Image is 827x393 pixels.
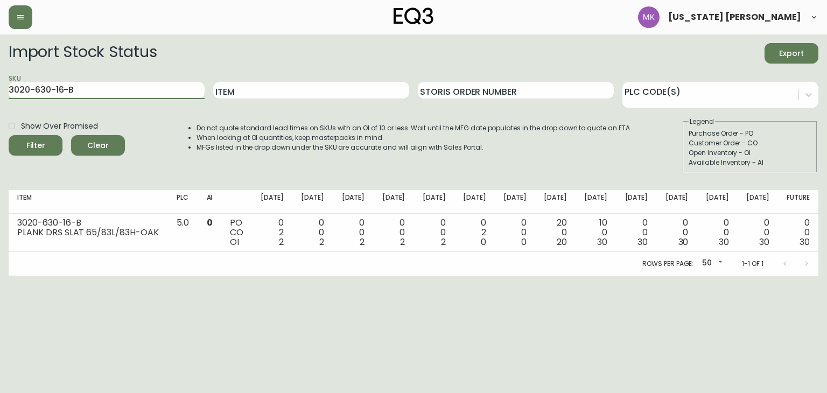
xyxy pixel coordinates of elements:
th: [DATE] [333,190,373,214]
span: 20 [557,236,567,248]
div: 50 [698,255,725,272]
th: [DATE] [413,190,454,214]
p: 1-1 of 1 [742,259,763,269]
div: Customer Order - CO [689,138,811,148]
div: 0 0 [341,218,365,247]
th: Item [9,190,168,214]
span: 0 [207,216,213,229]
th: PLC [168,190,198,214]
span: 0 [521,236,527,248]
span: Show Over Promised [21,121,98,132]
legend: Legend [689,117,715,127]
div: 0 0 [422,218,445,247]
th: [DATE] [252,190,292,214]
span: 0 [481,236,486,248]
th: [DATE] [535,190,576,214]
span: 30 [800,236,810,248]
div: 3020-630-16-B [17,218,159,228]
div: 0 0 [787,218,810,247]
div: 0 2 [463,218,486,247]
div: 0 0 [665,218,688,247]
th: Future [778,190,818,214]
span: 30 [637,236,648,248]
span: 30 [678,236,689,248]
div: 0 0 [382,218,405,247]
th: [DATE] [697,190,737,214]
button: Filter [9,135,62,156]
div: 0 0 [503,218,527,247]
button: Export [765,43,818,64]
div: PO CO [230,218,243,247]
p: Rows per page: [642,259,693,269]
div: 0 0 [705,218,728,247]
span: 2 [319,236,324,248]
span: 30 [759,236,769,248]
span: Export [773,47,810,60]
span: [US_STATE] [PERSON_NAME] [668,13,801,22]
div: 0 0 [746,218,769,247]
th: [DATE] [292,190,333,214]
div: 10 0 [584,218,607,247]
div: 0 0 [301,218,324,247]
img: logo [394,8,433,25]
span: 2 [441,236,446,248]
th: [DATE] [495,190,535,214]
div: PLANK DRS SLAT 65/83L/83H-OAK [17,228,159,237]
span: 2 [400,236,405,248]
th: [DATE] [373,190,413,214]
div: Available Inventory - AI [689,158,811,167]
div: 0 2 [261,218,284,247]
th: [DATE] [616,190,656,214]
span: OI [230,236,239,248]
th: [DATE] [576,190,616,214]
span: 30 [597,236,607,248]
li: When looking at OI quantities, keep masterpacks in mind. [197,133,632,143]
button: Clear [71,135,125,156]
li: MFGs listed in the drop down under the SKU are accurate and will align with Sales Portal. [197,143,632,152]
div: 20 0 [544,218,567,247]
div: Purchase Order - PO [689,129,811,138]
th: [DATE] [656,190,697,214]
span: 30 [719,236,729,248]
div: 0 0 [625,218,648,247]
th: [DATE] [738,190,778,214]
img: ea5e0531d3ed94391639a5d1768dbd68 [638,6,660,28]
h2: Import Stock Status [9,43,157,64]
span: 2 [360,236,365,248]
div: Open Inventory - OI [689,148,811,158]
th: AI [198,190,221,214]
span: Clear [80,139,116,152]
th: [DATE] [454,190,495,214]
li: Do not quote standard lead times on SKUs with an OI of 10 or less. Wait until the MFG date popula... [197,123,632,133]
span: 2 [279,236,284,248]
td: 5.0 [168,214,198,252]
